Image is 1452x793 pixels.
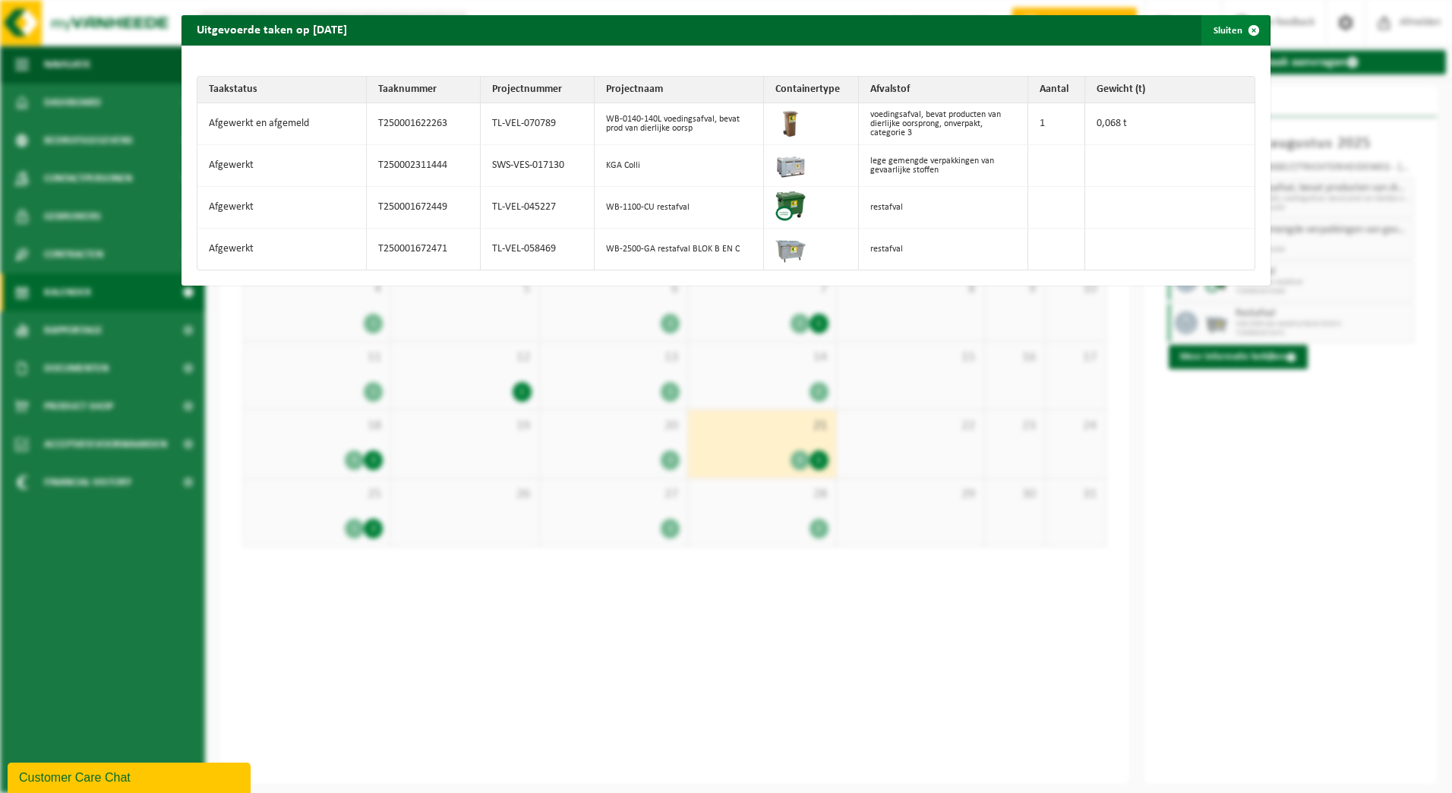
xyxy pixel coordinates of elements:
img: WB-0140-HPE-BN-01 [775,107,806,137]
td: KGA Colli [595,145,764,187]
td: T250001622263 [367,103,481,145]
th: Aantal [1028,77,1085,103]
td: T250001672471 [367,229,481,270]
td: WB-2500-GA restafval BLOK B EN C [595,229,764,270]
td: WB-1100-CU restafval [595,187,764,229]
td: TL-VEL-070789 [481,103,595,145]
td: T250002311444 [367,145,481,187]
td: SWS-VES-017130 [481,145,595,187]
td: 0,068 t [1085,103,1255,145]
td: Afgewerkt [197,187,367,229]
td: TL-VEL-045227 [481,187,595,229]
td: Afgewerkt en afgemeld [197,103,367,145]
h2: Uitgevoerde taken op [DATE] [181,15,362,44]
td: Afgewerkt [197,229,367,270]
th: Afvalstof [859,77,1028,103]
th: Projectnaam [595,77,764,103]
td: restafval [859,187,1028,229]
iframe: chat widget [8,760,254,793]
td: 1 [1028,103,1085,145]
td: WB-0140-140L voedingsafval, bevat prod van dierlijke oorsp [595,103,764,145]
img: WB-2500-GAL-GY-04 [775,232,806,263]
img: PB-LB-0680-HPE-GY-11 [775,149,806,179]
td: lege gemengde verpakkingen van gevaarlijke stoffen [859,145,1028,187]
button: Sluiten [1201,15,1269,46]
th: Projectnummer [481,77,595,103]
img: WB-1100-CU [775,191,806,221]
th: Gewicht (t) [1085,77,1255,103]
th: Containertype [764,77,859,103]
th: Taaknummer [367,77,481,103]
th: Taakstatus [197,77,367,103]
td: restafval [859,229,1028,270]
td: Afgewerkt [197,145,367,187]
td: TL-VEL-058469 [481,229,595,270]
td: voedingsafval, bevat producten van dierlijke oorsprong, onverpakt, categorie 3 [859,103,1028,145]
td: T250001672449 [367,187,481,229]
